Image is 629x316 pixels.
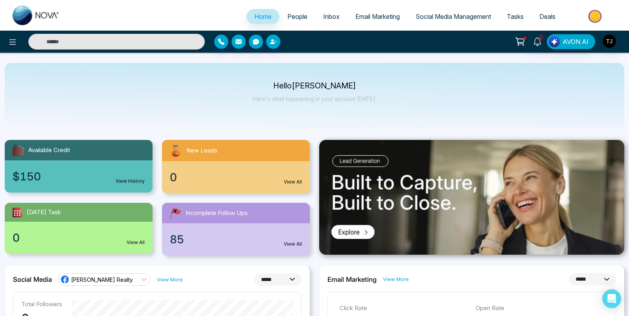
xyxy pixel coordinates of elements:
span: [PERSON_NAME] Realty [71,276,133,283]
img: newLeads.svg [168,143,183,158]
span: 85 [170,231,184,248]
span: [DATE] Task [27,208,61,217]
img: followUps.svg [168,206,182,220]
a: Deals [532,9,563,24]
a: Home [246,9,280,24]
a: View More [157,276,183,283]
span: 0 [13,230,20,246]
p: Open Rate [476,304,604,313]
span: $150 [13,168,41,185]
p: Total Followers [21,300,62,308]
span: People [287,13,307,20]
a: New Leads0View All [157,140,314,193]
div: Open Intercom Messenger [602,289,621,308]
img: availableCredit.svg [11,143,25,157]
a: View All [127,239,145,246]
h2: Social Media [13,276,52,283]
p: Hello [PERSON_NAME] [253,83,377,89]
img: . [319,140,624,255]
a: Incomplete Follow Ups85View All [157,203,314,255]
button: AVON AI [547,34,595,49]
img: Nova CRM Logo [13,6,60,25]
a: View More [383,276,409,283]
span: Incomplete Follow Ups [186,209,248,218]
span: Social Media Management [416,13,491,20]
p: Click Rate [340,304,468,313]
span: New Leads [186,146,217,155]
a: Tasks [499,9,532,24]
a: Social Media Management [408,9,499,24]
span: 0 [170,169,177,186]
h2: Email Marketing [327,276,377,283]
a: View All [284,178,302,186]
a: 1 [528,34,547,48]
span: Email Marketing [355,13,400,20]
img: Lead Flow [549,36,560,47]
span: Available Credit [28,146,70,155]
img: User Avatar [603,35,616,48]
img: todayTask.svg [11,206,24,219]
span: Inbox [323,13,340,20]
a: View All [284,241,302,248]
a: People [280,9,315,24]
span: Tasks [507,13,524,20]
span: Home [254,13,272,20]
span: AVON AI [563,37,589,46]
img: Market-place.gif [567,7,624,25]
span: 1 [537,34,544,41]
a: Email Marketing [348,9,408,24]
a: Inbox [315,9,348,24]
span: Deals [539,13,555,20]
a: View History [116,178,145,185]
p: Here's what happening in your account [DATE]. [253,96,377,102]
